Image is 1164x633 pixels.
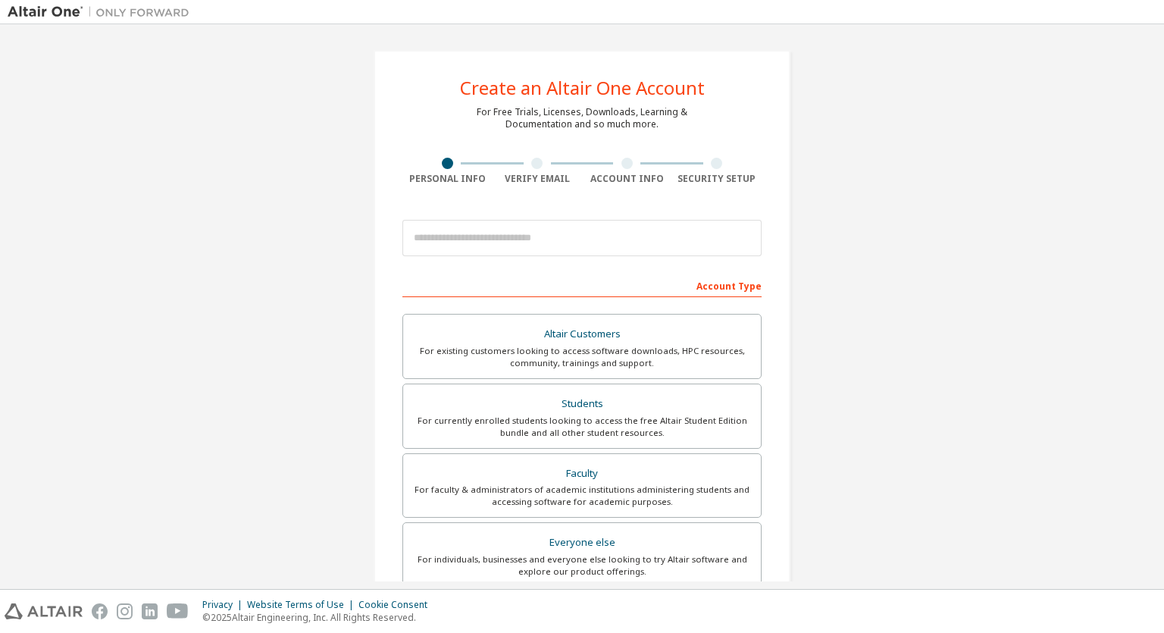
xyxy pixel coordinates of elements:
[582,173,672,185] div: Account Info
[117,603,133,619] img: instagram.svg
[92,603,108,619] img: facebook.svg
[412,484,752,508] div: For faculty & administrators of academic institutions administering students and accessing softwa...
[412,345,752,369] div: For existing customers looking to access software downloads, HPC resources, community, trainings ...
[412,393,752,415] div: Students
[358,599,436,611] div: Cookie Consent
[412,463,752,484] div: Faculty
[202,611,436,624] p: © 2025 Altair Engineering, Inc. All Rights Reserved.
[460,79,705,97] div: Create an Altair One Account
[402,173,493,185] div: Personal Info
[167,603,189,619] img: youtube.svg
[412,532,752,553] div: Everyone else
[412,415,752,439] div: For currently enrolled students looking to access the free Altair Student Edition bundle and all ...
[412,324,752,345] div: Altair Customers
[8,5,197,20] img: Altair One
[5,603,83,619] img: altair_logo.svg
[672,173,762,185] div: Security Setup
[412,553,752,578] div: For individuals, businesses and everyone else looking to try Altair software and explore our prod...
[402,273,762,297] div: Account Type
[202,599,247,611] div: Privacy
[477,106,687,130] div: For Free Trials, Licenses, Downloads, Learning & Documentation and so much more.
[493,173,583,185] div: Verify Email
[142,603,158,619] img: linkedin.svg
[247,599,358,611] div: Website Terms of Use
